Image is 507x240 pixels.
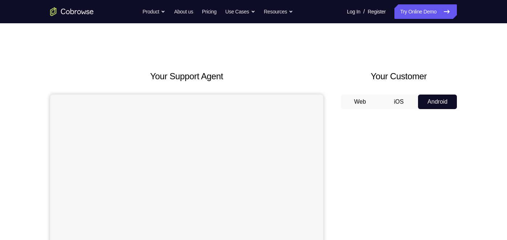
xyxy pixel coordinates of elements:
[418,95,457,109] button: Android
[143,4,166,19] button: Product
[50,7,94,16] a: Go to the home page
[225,4,255,19] button: Use Cases
[341,70,457,83] h2: Your Customer
[202,4,216,19] a: Pricing
[341,95,380,109] button: Web
[264,4,293,19] button: Resources
[50,70,323,83] h2: Your Support Agent
[363,7,365,16] span: /
[174,4,193,19] a: About us
[368,4,386,19] a: Register
[380,95,418,109] button: iOS
[347,4,360,19] a: Log In
[394,4,457,19] a: Try Online Demo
